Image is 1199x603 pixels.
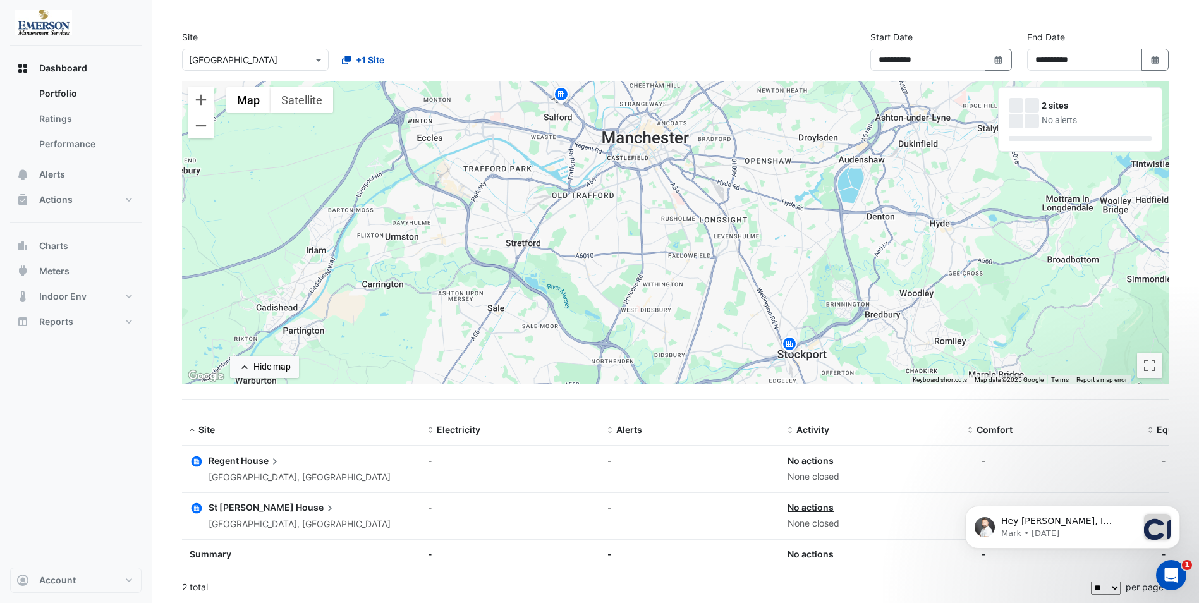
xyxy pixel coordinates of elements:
button: Show satellite imagery [271,87,333,113]
button: Account [10,568,142,593]
div: - [1162,454,1166,467]
span: Dashboard [39,62,87,75]
span: House [296,501,336,515]
iframe: Intercom notifications message [946,480,1199,569]
button: +1 Site [334,49,393,71]
a: Performance [29,131,142,157]
span: Alerts [616,424,642,435]
div: No alerts [1042,114,1152,127]
label: Start Date [870,30,913,44]
div: - [428,547,593,561]
span: Account [39,574,76,587]
button: Alerts [10,162,142,187]
button: Indoor Env [10,284,142,309]
span: Regent [209,455,239,466]
div: - [428,454,593,467]
span: Reports [39,315,73,328]
div: No actions [788,547,953,561]
div: - [428,501,593,514]
div: - [607,547,772,561]
div: Hide map [253,360,291,374]
span: Site [198,424,215,435]
a: Portfolio [29,81,142,106]
div: 2 sites [1042,99,1152,113]
div: - [607,454,772,467]
div: - [607,501,772,514]
img: Company Logo [15,10,72,35]
div: 2 total [182,571,1088,603]
fa-icon: Select Date [993,54,1004,65]
span: 1 [1182,560,1192,570]
div: [GEOGRAPHIC_DATA], [GEOGRAPHIC_DATA] [209,470,391,485]
span: Map data ©2025 Google [975,376,1044,383]
label: End Date [1027,30,1065,44]
app-icon: Dashboard [16,62,29,75]
img: Google [185,368,227,384]
iframe: Intercom live chat [1156,560,1186,590]
span: Activity [796,424,829,435]
a: No actions [788,455,834,466]
button: Toggle fullscreen view [1137,353,1162,378]
app-icon: Alerts [16,168,29,181]
button: Meters [10,259,142,284]
div: None closed [788,516,953,531]
fa-icon: Select Date [1150,54,1161,65]
span: Indoor Env [39,290,87,303]
span: per page [1126,582,1164,592]
span: Summary [190,549,231,559]
app-icon: Charts [16,240,29,252]
label: Site [182,30,198,44]
span: St [PERSON_NAME] [209,502,294,513]
app-icon: Indoor Env [16,290,29,303]
button: Show street map [226,87,271,113]
span: Alerts [39,168,65,181]
div: None closed [788,470,953,484]
button: Reports [10,309,142,334]
app-icon: Reports [16,315,29,328]
button: Dashboard [10,56,142,81]
button: Zoom in [188,87,214,113]
div: Dashboard [10,81,142,162]
a: Terms (opens in new tab) [1051,376,1069,383]
span: Electricity [437,424,480,435]
app-icon: Meters [16,265,29,277]
span: Comfort [977,424,1013,435]
img: site-pin.svg [551,85,571,107]
button: Actions [10,187,142,212]
span: +1 Site [356,53,384,66]
a: Open this area in Google Maps (opens a new window) [185,368,227,384]
a: Ratings [29,106,142,131]
a: No actions [788,502,834,513]
button: Hide map [230,356,299,378]
span: Meters [39,265,70,277]
span: House [241,454,281,468]
div: - [982,454,986,467]
button: Zoom out [188,113,214,138]
a: Report a map error [1076,376,1127,383]
button: Keyboard shortcuts [913,375,967,384]
button: Charts [10,233,142,259]
img: site-pin.svg [779,335,800,357]
app-icon: Actions [16,193,29,206]
span: Charts [39,240,68,252]
span: Actions [39,193,73,206]
div: [GEOGRAPHIC_DATA], [GEOGRAPHIC_DATA] [209,517,391,532]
